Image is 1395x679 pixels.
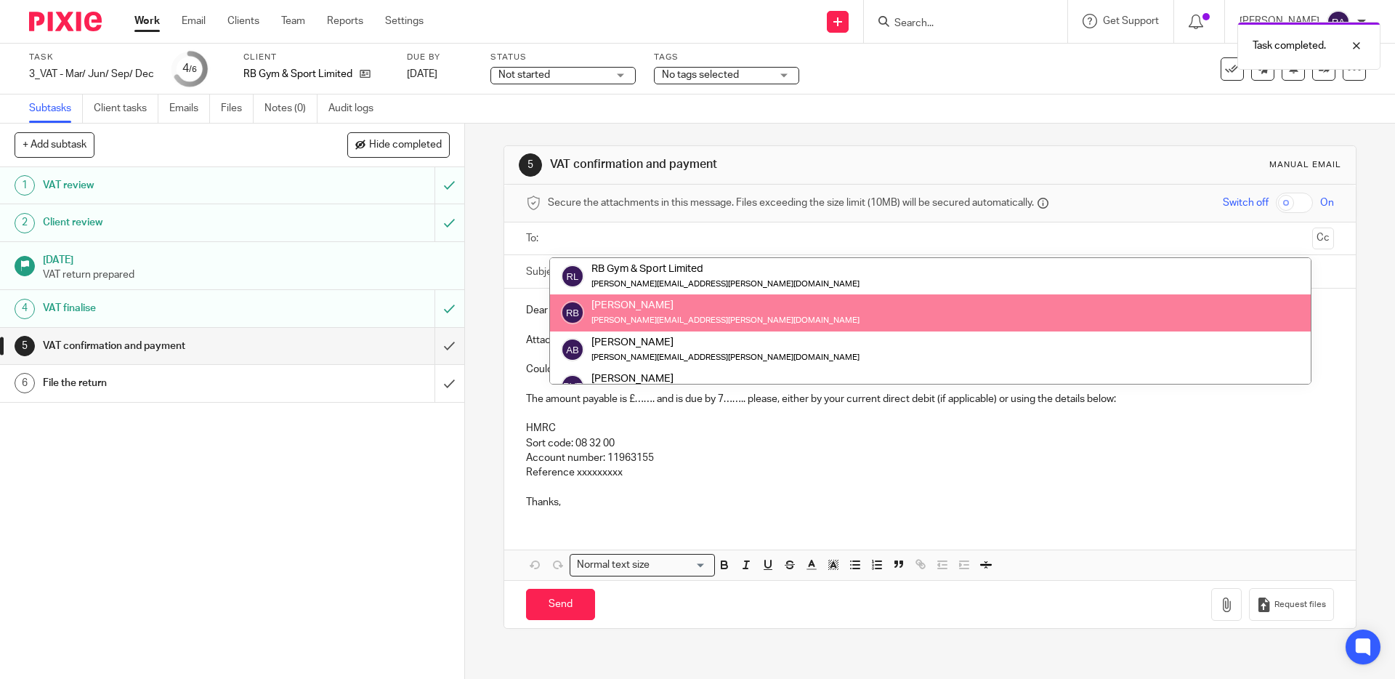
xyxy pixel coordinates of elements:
p: Could you please review this return and let me know of any queries you may have within 5 working ... [526,362,1333,377]
p: VAT return prepared [43,268,450,282]
div: Manual email [1269,159,1341,171]
h1: Client review [43,212,294,233]
p: RB Gym & Sport Limited [243,67,352,81]
h1: VAT review [43,174,294,196]
div: Search for option [570,554,715,576]
button: Request files [1249,588,1333,621]
h1: VAT finalise [43,297,294,319]
p: The amount payable is £……. and is due by 7…….. please, either by your current direct debit (if ap... [526,392,1333,406]
div: 6 [15,373,35,393]
small: /6 [189,65,197,73]
a: Clients [227,14,259,28]
div: RB Gym & Sport Limited [591,262,860,276]
span: No tags selected [662,70,739,80]
img: svg%3E [561,338,584,361]
a: Client tasks [94,95,158,123]
small: [PERSON_NAME][EMAIL_ADDRESS][PERSON_NAME][DOMAIN_NAME] [591,316,860,324]
a: Team [281,14,305,28]
img: svg%3E [561,301,584,324]
p: Account number: 11963155 [526,451,1333,465]
label: To: [526,231,542,246]
input: Send [526,589,595,620]
p: HMRC [526,421,1333,435]
span: On [1320,196,1334,210]
a: Audit logs [328,95,384,123]
h1: [DATE] [43,249,450,268]
label: Task [29,52,154,63]
small: [PERSON_NAME][EMAIL_ADDRESS][PERSON_NAME][DOMAIN_NAME] [591,353,860,361]
label: Subject: [526,265,564,279]
span: Secure the attachments in this message. Files exceeding the size limit (10MB) will be secured aut... [548,196,1034,210]
span: Normal text size [573,558,652,573]
img: svg%3E [1327,10,1350,33]
button: Hide completed [347,132,450,157]
div: [PERSON_NAME] [591,298,860,313]
a: Email [182,14,206,28]
label: Client [243,52,389,63]
span: [DATE] [407,69,437,79]
p: Thanks, [526,495,1333,510]
div: 4 [182,60,197,77]
h1: VAT confirmation and payment [550,157,961,172]
h1: File the return [43,372,294,394]
p: Reference xxxxxxxxx [526,465,1333,480]
img: Pixie [29,12,102,31]
span: Switch off [1223,196,1269,210]
label: Due by [407,52,472,63]
a: Settings [385,14,424,28]
div: 4 [15,299,35,319]
a: Emails [169,95,210,123]
p: Sort code: 08 32 00 [526,436,1333,451]
a: Work [134,14,160,28]
div: [PERSON_NAME] [591,334,860,349]
a: Notes (0) [264,95,318,123]
button: Cc [1312,228,1334,249]
a: Files [221,95,254,123]
small: [PERSON_NAME][EMAIL_ADDRESS][PERSON_NAME][DOMAIN_NAME] [591,280,860,288]
label: Status [490,52,636,63]
span: Not started [498,70,550,80]
img: svg%3E [561,265,584,288]
h1: VAT confirmation and payment [43,335,294,357]
div: 5 [519,153,542,177]
img: svg%3E [561,374,584,398]
div: 5 [15,336,35,356]
a: Reports [327,14,363,28]
p: Attached you'll find the VAT return that we are to submit to HMRC. [526,333,1333,347]
div: 2 [15,213,35,233]
span: Hide completed [369,140,442,151]
label: Tags [654,52,799,63]
div: 1 [15,175,35,196]
div: 3_VAT - Mar/ Jun/ Sep/ Dec [29,67,154,81]
input: Search for option [654,558,706,573]
p: Dear [PERSON_NAME], [526,303,1333,318]
button: + Add subtask [15,132,94,157]
p: Task completed. [1253,39,1326,53]
div: [PERSON_NAME] [591,371,794,386]
a: Subtasks [29,95,83,123]
span: Request files [1274,599,1326,611]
